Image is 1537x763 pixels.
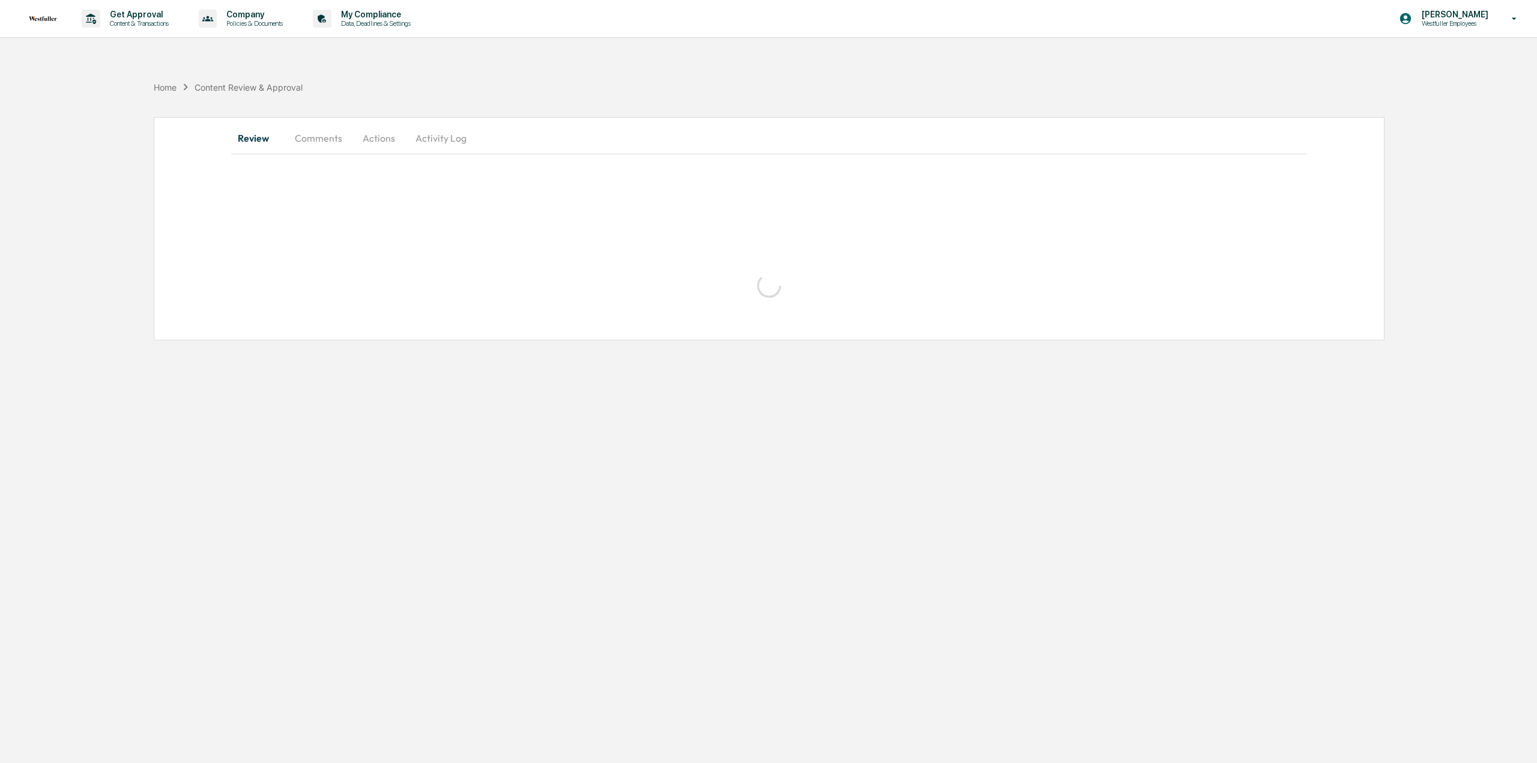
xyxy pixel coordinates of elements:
[217,10,289,19] p: Company
[29,16,58,21] img: logo
[154,82,177,92] div: Home
[231,124,1307,152] div: secondary tabs example
[1412,19,1494,28] p: Westfuller Employees
[285,124,352,152] button: Comments
[1412,10,1494,19] p: [PERSON_NAME]
[331,10,417,19] p: My Compliance
[195,82,303,92] div: Content Review & Approval
[231,124,285,152] button: Review
[331,19,417,28] p: Data, Deadlines & Settings
[352,124,406,152] button: Actions
[100,19,175,28] p: Content & Transactions
[217,19,289,28] p: Policies & Documents
[100,10,175,19] p: Get Approval
[406,124,476,152] button: Activity Log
